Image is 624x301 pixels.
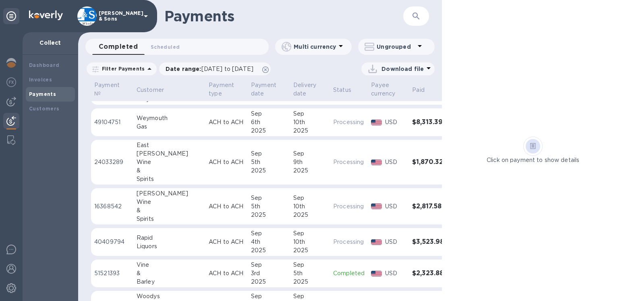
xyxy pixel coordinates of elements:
[293,110,327,118] div: Sep
[251,81,287,98] span: Payment date
[99,10,139,22] p: [PERSON_NAME] & Sons
[293,261,327,269] div: Sep
[251,118,287,127] div: 6th
[137,175,202,183] div: Spirits
[333,269,365,278] p: Completed
[137,189,202,198] div: [PERSON_NAME]
[412,118,446,126] h3: $8,313.39
[293,158,327,166] div: 9th
[94,238,130,246] p: 40409794
[385,269,406,278] p: USD
[29,77,52,83] b: Invoices
[251,269,287,278] div: 3rd
[209,81,234,98] p: Payment type
[29,62,60,68] b: Dashboard
[137,269,202,278] div: &
[29,106,60,112] b: Customers
[412,86,435,94] span: Paid
[201,66,253,72] span: [DATE] to [DATE]
[385,158,406,166] p: USD
[371,239,382,245] img: USD
[137,242,202,251] div: Liquors
[251,166,287,175] div: 2025
[99,65,145,72] p: Filter Payments
[137,149,202,158] div: [PERSON_NAME]
[294,43,336,51] p: Multi currency
[137,234,202,242] div: Rapid
[293,229,327,238] div: Sep
[251,278,287,286] div: 2025
[293,246,327,255] div: 2025
[251,211,287,219] div: 2025
[94,202,130,211] p: 16368542
[29,10,63,20] img: Logo
[333,86,362,94] span: Status
[293,81,316,98] p: Delivery date
[293,81,327,98] span: Delivery date
[293,292,327,301] div: Sep
[371,271,382,276] img: USD
[251,292,287,301] div: Sep
[94,81,120,98] p: Payment №
[377,43,415,51] p: Ungrouped
[209,81,245,98] span: Payment type
[293,194,327,202] div: Sep
[159,62,271,75] div: Date range:[DATE] to [DATE]
[371,120,382,125] img: USD
[137,261,202,269] div: Vine
[137,86,174,94] span: Customer
[251,238,287,246] div: 4th
[333,158,365,166] p: Processing
[251,110,287,118] div: Sep
[29,39,72,47] p: Collect
[293,278,327,286] div: 2025
[251,149,287,158] div: Sep
[137,292,202,301] div: Woodys
[137,158,202,166] div: Wine
[293,238,327,246] div: 10th
[371,160,382,165] img: USD
[94,158,130,166] p: 24033289
[293,118,327,127] div: 10th
[137,166,202,175] div: &
[166,65,257,73] p: Date range :
[333,202,365,211] p: Processing
[293,211,327,219] div: 2025
[209,238,245,246] p: ACH to ACH
[251,194,287,202] div: Sep
[151,43,180,51] span: Scheduled
[94,118,130,127] p: 49104751
[412,270,446,277] h3: $2,323.88
[94,81,130,98] span: Payment №
[137,86,164,94] p: Customer
[251,202,287,211] div: 5th
[412,238,446,246] h3: $3,523.98
[333,86,351,94] p: Status
[251,81,276,98] p: Payment date
[209,158,245,166] p: ACH to ACH
[251,246,287,255] div: 2025
[94,269,130,278] p: 51521393
[137,114,202,122] div: Weymouth
[381,65,424,73] p: Download file
[293,202,327,211] div: 10th
[251,158,287,166] div: 5th
[137,122,202,131] div: Gas
[137,198,202,206] div: Wine
[293,166,327,175] div: 2025
[137,215,202,223] div: Spirits
[385,202,406,211] p: USD
[293,149,327,158] div: Sep
[6,77,16,87] img: Foreign exchange
[385,238,406,246] p: USD
[251,261,287,269] div: Sep
[371,81,406,98] span: Payee currency
[251,229,287,238] div: Sep
[209,269,245,278] p: ACH to ACH
[251,127,287,135] div: 2025
[412,86,425,94] p: Paid
[487,156,579,164] p: Click on payment to show details
[209,202,245,211] p: ACH to ACH
[385,118,406,127] p: USD
[164,8,403,25] h1: Payments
